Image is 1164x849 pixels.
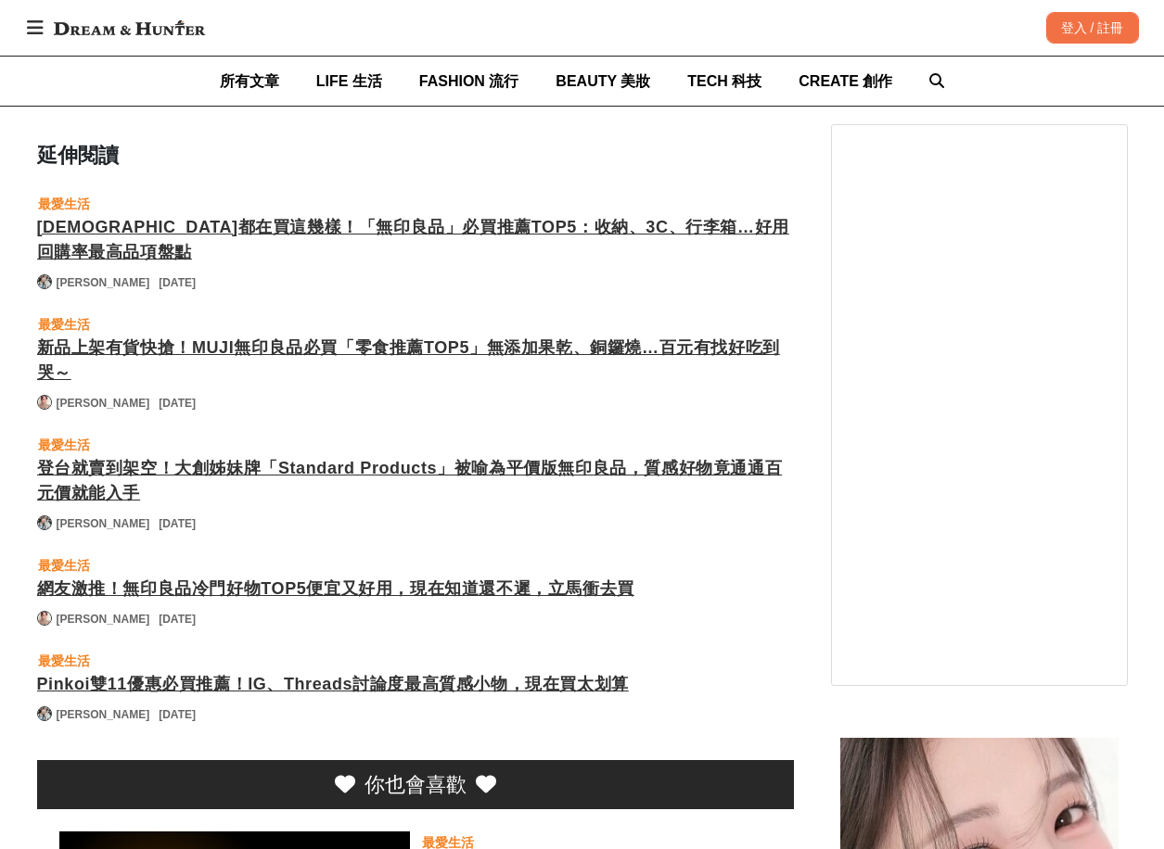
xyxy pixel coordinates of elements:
a: [PERSON_NAME] [57,706,150,723]
a: [DEMOGRAPHIC_DATA]都在買這幾樣！「無印良品」必買推薦TOP5：收納、3C、行李箱…好用回購率最高品項盤點 [37,215,794,265]
a: BEAUTY 美妝 [556,57,650,106]
img: Avatar [38,516,51,529]
div: [DATE] [159,274,196,291]
img: Avatar [38,707,51,720]
div: 登入 / 註冊 [1046,12,1139,44]
div: 延伸閱讀 [37,140,794,171]
a: 新品上架有貨快搶！MUJI無印良品必買「零食推薦TOP5」無添加果乾、銅鑼燒…百元有找好吃到哭～ [37,336,794,386]
a: [PERSON_NAME] [57,274,150,291]
a: [PERSON_NAME] [57,515,150,532]
a: Avatar [37,611,52,626]
div: 最愛生活 [38,314,90,335]
span: CREATE 創作 [799,73,892,89]
a: Avatar [37,274,52,289]
a: Pinkoi雙11優惠必買推薦！IG、Threads討論度最高質感小物，現在買太划算 [37,672,794,697]
a: 最愛生活 [37,193,91,215]
a: 最愛生活 [37,434,91,456]
div: 最愛生活 [38,651,90,671]
div: 最愛生活 [38,435,90,455]
span: TECH 科技 [687,73,761,89]
div: [DATE] [159,515,196,532]
a: 登台就賣到架空！大創姊妹牌「Standard Products」被喻為平價版無印良品，質感好物竟通通百元價就能入手 [37,456,794,506]
div: 你也會喜歡 [365,769,467,800]
div: [DATE] [159,611,196,627]
a: Avatar [37,395,52,410]
a: Avatar [37,515,52,530]
a: TECH 科技 [687,57,761,106]
a: FASHION 流行 [419,57,519,106]
span: BEAUTY 美妝 [556,73,650,89]
img: Avatar [38,612,51,625]
span: LIFE 生活 [316,73,382,89]
a: LIFE 生活 [316,57,382,106]
a: 最愛生活 [37,650,91,672]
a: [PERSON_NAME] [57,611,150,627]
img: Avatar [38,275,51,288]
img: Dream & Hunter [45,11,214,44]
a: 最愛生活 [37,554,91,577]
div: [DATE] [159,395,196,412]
a: 網友激推！無印良品冷門好物TOP5便宜又好用，現在知道還不遲，立馬衝去買 [37,577,794,602]
a: CREATE 創作 [799,57,892,106]
span: FASHION 流行 [419,73,519,89]
img: Avatar [38,396,51,409]
a: 最愛生活 [37,313,91,336]
span: 所有文章 [220,73,279,89]
a: [PERSON_NAME] [57,395,150,412]
a: Avatar [37,706,52,721]
div: 最愛生活 [38,555,90,576]
a: 所有文章 [220,57,279,106]
div: 最愛生活 [38,194,90,214]
div: [DATE] [159,706,196,723]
